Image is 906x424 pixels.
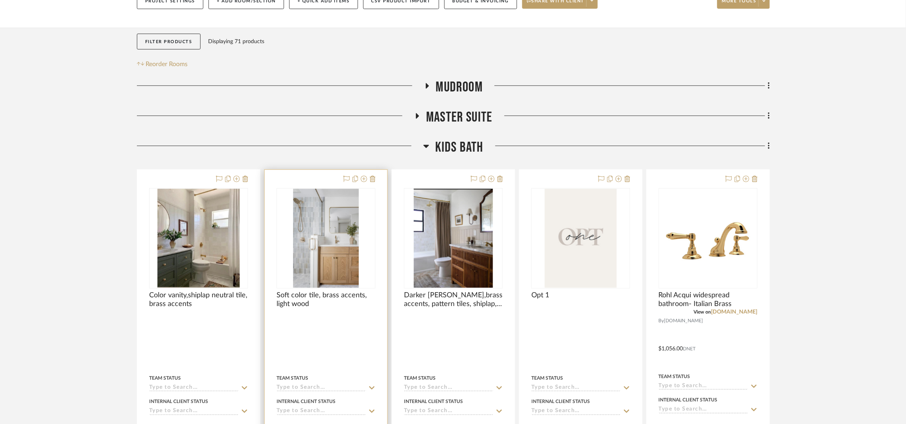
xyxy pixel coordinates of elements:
input: Type to Search… [277,408,366,415]
input: Type to Search… [404,408,493,415]
img: Rohl Acqui widespread bathroom- Italian Brass [660,190,757,287]
input: Type to Search… [277,384,366,392]
input: Type to Search… [149,384,239,392]
button: Reorder Rooms [137,59,188,69]
span: [DOMAIN_NAME] [664,317,703,325]
div: Internal Client Status [277,398,335,405]
span: Soft color tile, brass accents, light wood [277,291,375,308]
img: Color vanity,shiplap neutral tile, brass accents [157,189,240,288]
div: Team Status [149,375,181,382]
img: Soft color tile, brass accents, light wood [293,189,359,288]
div: Displaying 71 products [208,34,265,49]
span: Reorder Rooms [146,59,188,69]
input: Type to Search… [404,384,493,392]
div: 0 [532,188,630,288]
span: Opt 1 [531,291,549,300]
button: Filter Products [137,34,201,50]
img: Opt 1 [545,189,617,288]
div: Team Status [531,375,563,382]
div: Team Status [659,373,690,380]
span: Mudroom [436,79,483,96]
img: Darker woods,brass accents, pattern tiles, shiplap, neutrals [414,189,493,288]
span: Darker [PERSON_NAME],brass accents, pattern tiles, shiplap, neutrals [404,291,503,308]
input: Type to Search… [531,384,621,392]
div: Internal Client Status [404,398,463,405]
span: Master Suite [426,109,492,126]
div: Team Status [277,375,308,382]
div: Internal Client Status [531,398,590,405]
span: Rohl Acqui widespread bathroom- Italian Brass [659,291,758,308]
span: View on [694,310,711,314]
div: Internal Client Status [659,396,718,403]
div: 0 [150,188,248,288]
span: By [659,317,664,325]
span: Kids Bath [435,139,483,156]
input: Type to Search… [531,408,621,415]
input: Type to Search… [149,408,239,415]
span: Color vanity,shiplap neutral tile, brass accents [149,291,248,308]
input: Type to Search… [659,383,748,390]
input: Type to Search… [659,406,748,414]
div: Internal Client Status [149,398,208,405]
div: 0 [404,188,502,288]
div: Team Status [404,375,436,382]
div: 0 [277,188,375,288]
a: [DOMAIN_NAME] [711,309,758,315]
